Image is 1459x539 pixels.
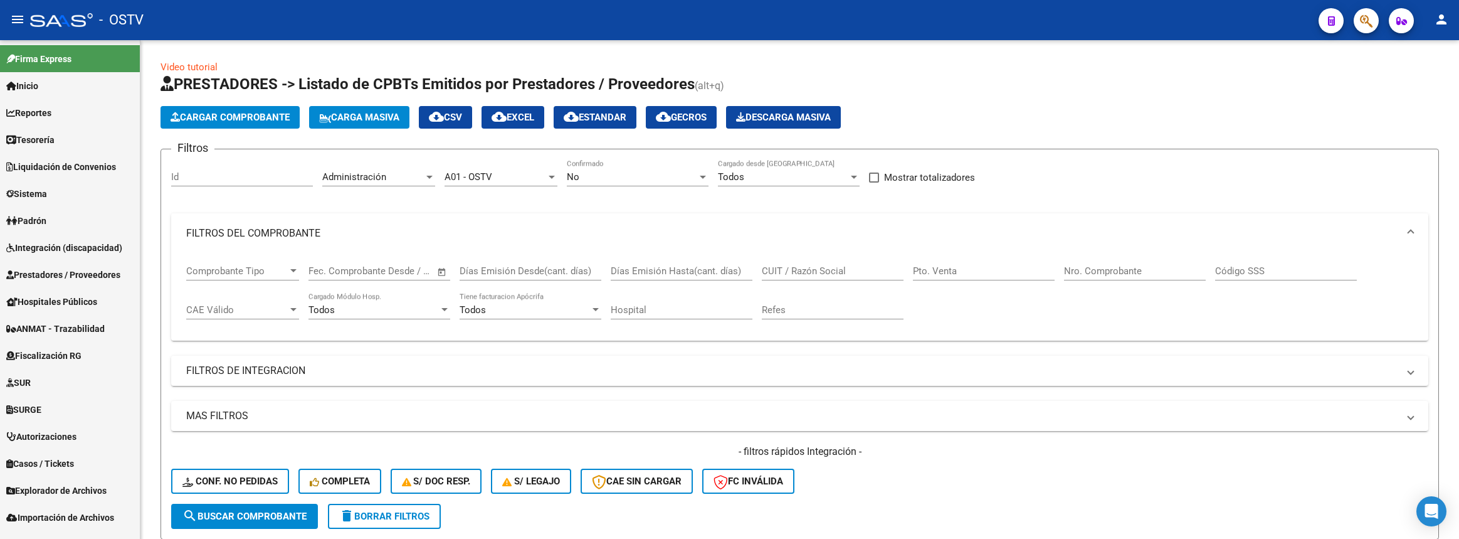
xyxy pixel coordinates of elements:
[6,106,51,120] span: Reportes
[171,469,289,494] button: Conf. no pedidas
[6,322,105,336] span: ANMAT - Trazabilidad
[322,171,386,183] span: Administración
[161,75,695,93] span: PRESTADORES -> Listado de CPBTs Emitidos por Prestadores / Proveedores
[581,469,693,494] button: CAE SIN CARGAR
[171,139,214,157] h3: Filtros
[6,349,82,363] span: Fiscalización RG
[460,304,486,316] span: Todos
[339,508,354,523] mat-icon: delete
[714,476,783,487] span: FC Inválida
[429,109,444,124] mat-icon: cloud_download
[491,469,571,494] button: S/ legajo
[308,304,335,316] span: Todos
[6,403,41,417] span: SURGE
[419,106,472,129] button: CSV
[6,241,122,255] span: Integración (discapacidad)
[6,484,107,498] span: Explorador de Archivos
[298,469,381,494] button: Completa
[186,265,288,277] span: Comprobante Tipo
[656,112,707,123] span: Gecros
[171,253,1428,341] div: FILTROS DEL COMPROBANTE
[6,160,116,174] span: Liquidación de Convenios
[884,170,975,185] span: Mostrar totalizadores
[161,61,218,73] a: Video tutorial
[482,106,544,129] button: EXCEL
[554,106,636,129] button: Estandar
[371,265,431,277] input: Fecha fin
[6,268,120,282] span: Prestadores / Proveedores
[445,171,492,183] span: A01 - OSTV
[1434,12,1449,27] mat-icon: person
[646,106,717,129] button: Gecros
[736,112,831,123] span: Descarga Masiva
[186,364,1398,378] mat-panel-title: FILTROS DE INTEGRACION
[186,304,288,316] span: CAE Válido
[186,227,1398,240] mat-panel-title: FILTROS DEL COMPROBANTE
[492,109,507,124] mat-icon: cloud_download
[171,445,1428,459] h4: - filtros rápidos Integración -
[6,133,55,147] span: Tesorería
[186,409,1398,423] mat-panel-title: MAS FILTROS
[161,106,300,129] button: Cargar Comprobante
[391,469,482,494] button: S/ Doc Resp.
[308,265,359,277] input: Fecha inicio
[702,469,794,494] button: FC Inválida
[6,511,114,525] span: Importación de Archivos
[182,476,278,487] span: Conf. no pedidas
[319,112,399,123] span: Carga Masiva
[6,295,97,309] span: Hospitales Públicos
[339,511,429,522] span: Borrar Filtros
[567,171,579,183] span: No
[502,476,560,487] span: S/ legajo
[592,476,682,487] span: CAE SIN CARGAR
[6,376,31,390] span: SUR
[429,112,462,123] span: CSV
[171,356,1428,386] mat-expansion-panel-header: FILTROS DE INTEGRACION
[6,187,47,201] span: Sistema
[310,476,370,487] span: Completa
[564,109,579,124] mat-icon: cloud_download
[435,265,450,279] button: Open calendar
[6,52,71,66] span: Firma Express
[99,6,144,34] span: - OSTV
[171,401,1428,431] mat-expansion-panel-header: MAS FILTROS
[328,504,441,529] button: Borrar Filtros
[10,12,25,27] mat-icon: menu
[402,476,471,487] span: S/ Doc Resp.
[726,106,841,129] button: Descarga Masiva
[6,79,38,93] span: Inicio
[695,80,724,92] span: (alt+q)
[726,106,841,129] app-download-masive: Descarga masiva de comprobantes (adjuntos)
[1416,496,1446,526] div: Open Intercom Messenger
[492,112,534,123] span: EXCEL
[718,171,744,183] span: Todos
[171,112,290,123] span: Cargar Comprobante
[171,213,1428,253] mat-expansion-panel-header: FILTROS DEL COMPROBANTE
[656,109,671,124] mat-icon: cloud_download
[6,430,76,444] span: Autorizaciones
[182,511,307,522] span: Buscar Comprobante
[309,106,409,129] button: Carga Masiva
[564,112,626,123] span: Estandar
[171,504,318,529] button: Buscar Comprobante
[6,457,74,471] span: Casos / Tickets
[182,508,198,523] mat-icon: search
[6,214,46,228] span: Padrón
